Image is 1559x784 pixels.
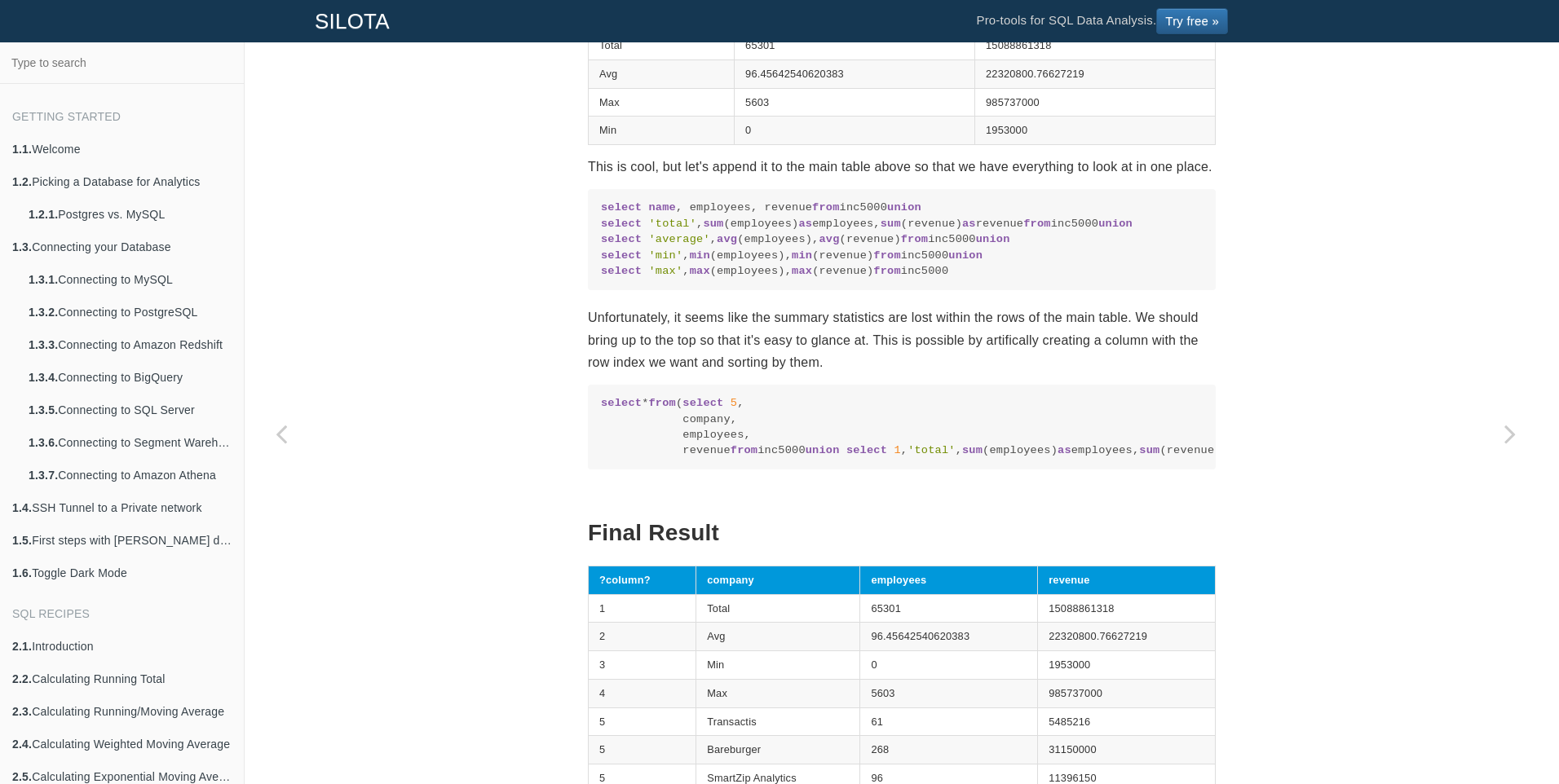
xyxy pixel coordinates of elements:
td: 96.45642540620383 [860,623,1038,651]
td: 5603 [860,679,1038,707]
td: 3 [589,651,696,680]
td: 61 [860,707,1038,736]
span: 'average' [649,233,710,245]
td: 5485216 [1038,707,1216,736]
b: 1.3.5. [29,403,58,416]
span: as [1058,444,1071,456]
span: sum [703,218,723,230]
span: 'max' [649,265,683,277]
td: Avg [589,59,735,88]
td: 22320800.76627219 [1038,623,1216,651]
td: Total [589,32,735,60]
td: 5603 [735,88,975,117]
a: Try free » [1156,8,1228,34]
a: 1.3.4.Connecting to BigQuery [16,361,244,394]
td: Total [696,594,860,623]
span: union [948,249,983,262]
code: * ( , company, employees, revenue inc5000 , , (employees) employees, (revenue) revenue inc5000 , ... [601,395,1203,459]
span: 'total' [649,218,697,230]
a: 1.3.1.Connecting to MySQL [16,263,244,296]
span: from [1023,218,1050,230]
td: 985737000 [975,88,1216,117]
span: min [792,249,812,262]
a: 1.2.1.Postgres vs. MySQL [16,198,244,231]
span: select [601,265,642,277]
span: max [792,265,812,277]
span: as [798,218,812,230]
span: select [601,201,642,214]
span: avg [717,233,737,245]
b: 1.3. [12,240,32,253]
a: 1.3.7.Connecting to Amazon Athena [16,459,244,491]
span: 'total' [908,444,956,456]
a: SILOTA [303,1,402,42]
td: Transactis [696,707,860,736]
th: company [696,566,860,594]
b: 1.2.1. [29,208,58,221]
td: 1953000 [1038,651,1216,680]
th: employees [860,566,1038,594]
td: 4 [589,679,696,707]
th: revenue [1038,566,1216,594]
td: 1 [589,594,696,623]
span: from [901,233,928,245]
td: Min [589,117,735,145]
span: select [601,249,642,262]
td: 15088861318 [975,32,1216,60]
span: sum [881,218,901,230]
b: 2.5. [12,770,32,783]
span: union [1098,218,1133,230]
span: select [682,397,723,409]
b: 1.5. [12,534,32,547]
span: min [690,249,710,262]
span: select [601,397,642,409]
span: 5 [731,397,737,409]
span: from [731,444,757,456]
span: name [649,201,676,214]
td: 65301 [860,594,1038,623]
b: 2.3. [12,705,32,718]
span: union [806,444,840,456]
td: 22320800.76627219 [975,59,1216,88]
td: 31150000 [1038,736,1216,764]
b: 1.3.1. [29,273,58,286]
a: 1.3.2.Connecting to PostgreSQL [16,296,244,328]
span: select [846,444,887,456]
span: select [601,233,642,245]
b: 1.3.6. [29,436,58,449]
span: avg [819,233,839,245]
p: This is cool, but let's append it to the main table above so that we have everything to look at i... [588,156,1216,178]
td: Max [589,88,735,117]
b: 1.1. [12,143,32,156]
b: 1.3.7. [29,469,58,482]
td: Max [696,679,860,707]
a: Previous page: Calculating Percentage (%) of Total Sum [245,83,318,784]
b: 2.1. [12,640,32,653]
td: Bareburger [696,736,860,764]
b: 1.4. [12,501,32,514]
span: union [887,201,921,214]
td: 65301 [735,32,975,60]
span: max [690,265,710,277]
span: union [976,233,1010,245]
td: 2 [589,623,696,651]
td: 96.45642540620383 [735,59,975,88]
td: 5 [589,707,696,736]
span: from [873,249,900,262]
li: Pro-tools for SQL Data Analysis. [960,1,1244,42]
code: , employees, revenue inc5000 , (employees) employees, (revenue) revenue inc5000 , (employees), (r... [601,200,1203,279]
a: Next page: Calculating Summaries with Histogram Frequency Distributions [1473,83,1547,784]
a: 1.3.3.Connecting to Amazon Redshift [16,328,244,361]
td: 985737000 [1038,679,1216,707]
input: Type to search [5,47,239,78]
span: 'min' [649,249,683,262]
p: Unfortunately, it seems like the summary statistics are lost within the rows of the main table. W... [588,306,1216,373]
td: 268 [860,736,1038,764]
b: 2.2. [12,672,32,685]
h2: Final Result [588,521,1216,546]
b: 1.3.4. [29,371,58,384]
b: 2.4. [12,738,32,751]
b: 1.6. [12,566,32,579]
td: 0 [860,651,1038,680]
a: 1.3.5.Connecting to SQL Server [16,394,244,426]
